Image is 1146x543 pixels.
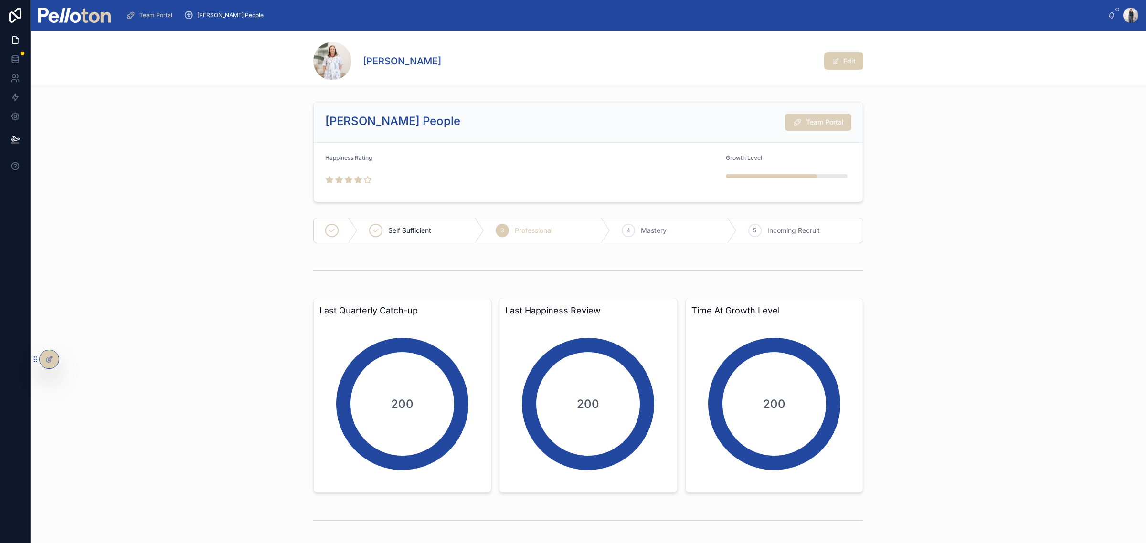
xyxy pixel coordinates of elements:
span: 4 [626,227,630,234]
span: Mastery [641,226,667,235]
button: Edit [824,52,863,70]
h3: Last Quarterly Catch-up [319,304,485,317]
span: Team Portal [806,117,844,127]
span: Team Portal [139,11,172,19]
span: 200 [577,397,599,412]
a: Team Portal [123,7,179,24]
span: Incoming Recruit [767,226,820,235]
button: Team Portal [785,114,851,131]
span: 200 [763,397,785,412]
h3: Last Happiness Review [505,304,671,317]
span: Self Sufficient [388,226,431,235]
span: Happiness Rating [325,154,372,161]
h1: [PERSON_NAME] [363,54,441,68]
div: scrollable content [118,5,1108,26]
span: 3 [500,227,504,234]
h2: [PERSON_NAME] People [325,114,460,129]
span: [PERSON_NAME] People [197,11,264,19]
span: Professional [515,226,552,235]
span: 5 [753,227,756,234]
img: App logo [38,8,111,23]
a: [PERSON_NAME] People [181,7,270,24]
span: Growth Level [726,154,762,161]
span: 200 [391,397,414,412]
h3: Time At Growth Level [691,304,857,317]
